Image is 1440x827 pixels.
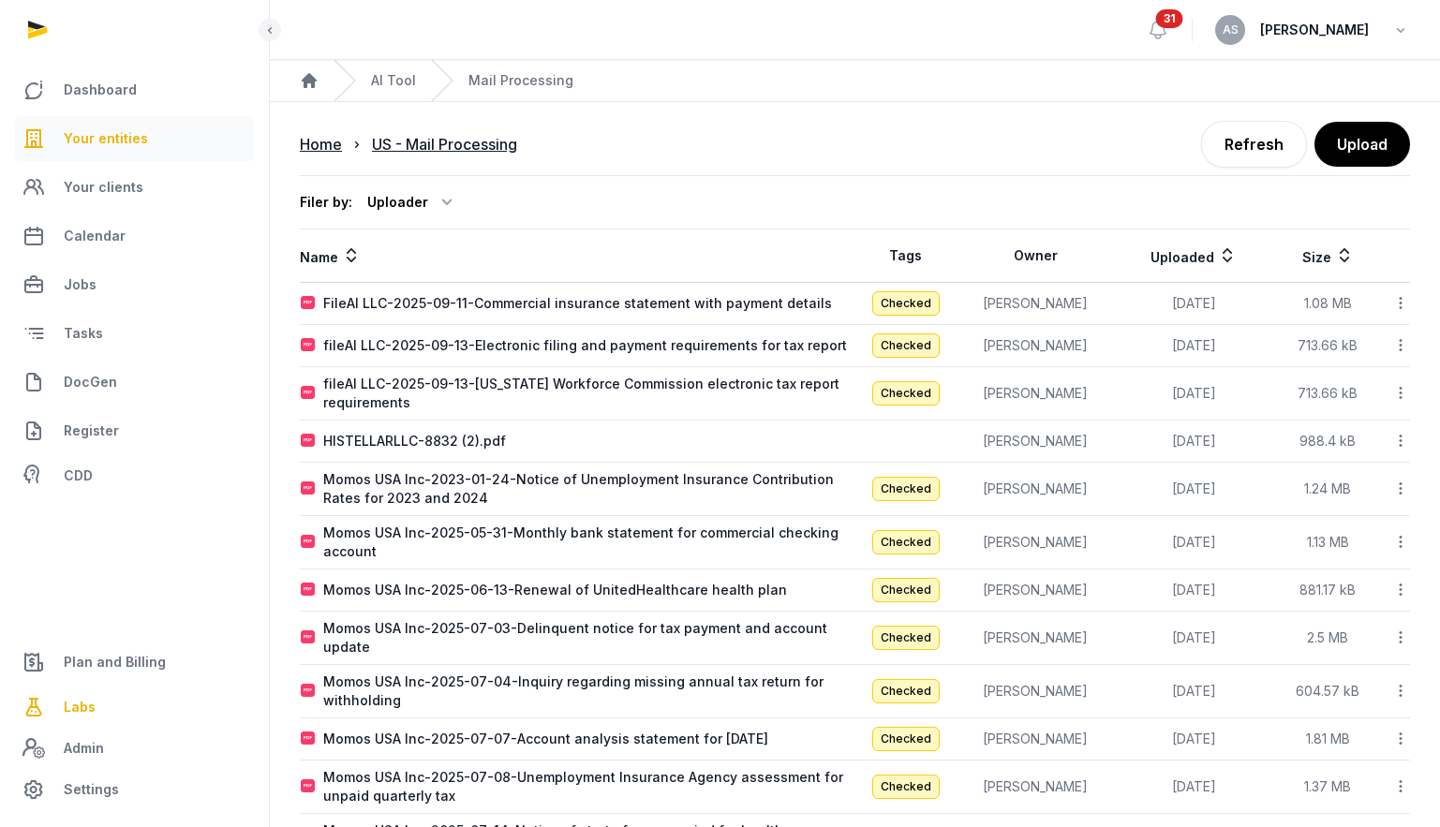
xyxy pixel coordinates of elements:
[1156,9,1183,28] span: 31
[64,273,96,296] span: Jobs
[15,457,254,495] a: CDD
[300,193,352,212] div: Filer by:
[1172,385,1216,401] span: [DATE]
[323,470,854,508] div: Momos USA Inc-2023-01-24-Notice of Unemployment Insurance Contribution Rates for 2023 and 2024
[323,619,854,657] div: Momos USA Inc-2025-07-03-Delinquent notice for tax payment and account update
[1273,665,1382,718] td: 604.57 kB
[957,367,1114,421] td: [PERSON_NAME]
[1215,15,1245,45] button: AS
[64,322,103,345] span: Tasks
[957,612,1114,665] td: [PERSON_NAME]
[64,696,96,718] span: Labs
[323,768,854,805] div: Momos USA Inc-2025-07-08-Unemployment Insurance Agency assessment for unpaid quarterly tax
[957,229,1114,283] th: Owner
[957,569,1114,612] td: [PERSON_NAME]
[301,779,316,794] img: pdf.svg
[1260,19,1369,41] span: [PERSON_NAME]
[301,386,316,401] img: pdf.svg
[957,283,1114,325] td: [PERSON_NAME]
[323,672,854,710] div: Momos USA Inc-2025-07-04-Inquiry regarding missing annual tax return for withholding
[468,71,573,90] span: Mail Processing
[957,463,1114,516] td: [PERSON_NAME]
[15,767,254,812] a: Settings
[957,665,1114,718] td: [PERSON_NAME]
[367,187,458,217] div: Uploader
[64,225,126,247] span: Calendar
[64,737,104,760] span: Admin
[64,79,137,101] span: Dashboard
[300,229,855,283] th: Name
[15,67,254,112] a: Dashboard
[15,730,254,767] a: Admin
[872,381,940,406] span: Checked
[1273,569,1382,612] td: 881.17 kB
[300,133,342,155] div: Home
[872,333,940,358] span: Checked
[64,651,166,673] span: Plan and Billing
[957,516,1114,569] td: [PERSON_NAME]
[872,679,940,703] span: Checked
[1273,367,1382,421] td: 713.66 kB
[1273,718,1382,761] td: 1.81 MB
[872,626,940,650] span: Checked
[957,325,1114,367] td: [PERSON_NAME]
[1172,295,1216,311] span: [DATE]
[301,296,316,311] img: pdf.svg
[1201,121,1307,168] a: Refresh
[323,432,506,450] div: HISTELLARLLC-8832 (2).pdf
[1273,612,1382,665] td: 2.5 MB
[1273,325,1382,367] td: 713.66 kB
[15,116,254,161] a: Your entities
[872,530,940,554] span: Checked
[1172,534,1216,550] span: [DATE]
[872,775,940,799] span: Checked
[1273,229,1382,283] th: Size
[371,71,416,90] a: AI Tool
[957,761,1114,814] td: [PERSON_NAME]
[872,291,940,316] span: Checked
[1273,421,1382,463] td: 988.4 kB
[957,421,1114,463] td: [PERSON_NAME]
[301,731,316,746] img: pdf.svg
[323,294,832,313] div: FileAI LLC-2025-09-11-Commercial insurance statement with payment details
[1273,463,1382,516] td: 1.24 MB
[1172,480,1216,496] span: [DATE]
[64,176,143,199] span: Your clients
[15,360,254,405] a: DocGen
[323,336,847,355] div: fileAI LLC-2025-09-13-Electronic filing and payment requirements for tax report
[1172,731,1216,746] span: [DATE]
[64,127,148,150] span: Your entities
[301,338,316,353] img: pdf.svg
[1273,761,1382,814] td: 1.37 MB
[1273,516,1382,569] td: 1.13 MB
[323,524,854,561] div: Momos USA Inc-2025-05-31-Monthly bank statement for commercial checking account
[301,434,316,449] img: pdf.svg
[1172,433,1216,449] span: [DATE]
[300,122,855,167] nav: Breadcrumb
[855,229,958,283] th: Tags
[323,581,787,599] div: Momos USA Inc-2025-06-13-Renewal of UnitedHealthcare health plan
[15,214,254,258] a: Calendar
[323,375,854,412] div: fileAI LLC-2025-09-13-[US_STATE] Workforce Commission electronic tax report requirements
[372,133,517,155] div: US - Mail Processing
[872,578,940,602] span: Checked
[1314,122,1410,167] button: Upload
[15,262,254,307] a: Jobs
[301,583,316,598] img: pdf.svg
[15,408,254,453] a: Register
[64,371,117,393] span: DocGen
[957,718,1114,761] td: [PERSON_NAME]
[301,481,316,496] img: pdf.svg
[15,685,254,730] a: Labs
[64,420,119,442] span: Register
[64,778,119,801] span: Settings
[1273,283,1382,325] td: 1.08 MB
[301,630,316,645] img: pdf.svg
[1172,337,1216,353] span: [DATE]
[1172,683,1216,699] span: [DATE]
[1223,24,1239,36] span: AS
[15,640,254,685] a: Plan and Billing
[301,535,316,550] img: pdf.svg
[1172,629,1216,645] span: [DATE]
[1172,778,1216,794] span: [DATE]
